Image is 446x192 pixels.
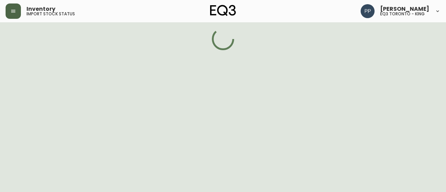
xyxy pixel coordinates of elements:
h5: import stock status [26,12,75,16]
span: [PERSON_NAME] [380,6,429,12]
img: 93ed64739deb6bac3372f15ae91c6632 [361,4,375,18]
h5: eq3 toronto - king [380,12,425,16]
span: Inventory [26,6,55,12]
img: logo [210,5,236,16]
